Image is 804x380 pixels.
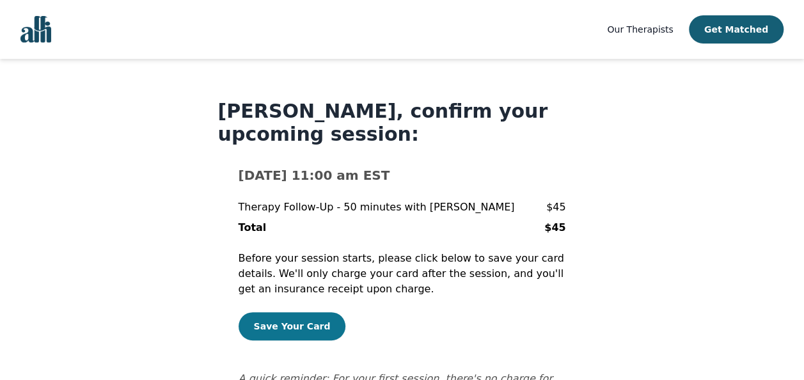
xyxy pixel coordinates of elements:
[607,24,673,35] span: Our Therapists
[546,200,566,215] p: $45
[20,16,51,43] img: alli logo
[689,15,784,44] button: Get Matched
[239,221,267,234] b: Total
[239,168,390,183] b: [DATE] 11:00 am EST
[544,221,565,234] b: $45
[607,22,673,37] a: Our Therapists
[239,200,515,215] p: Therapy Follow-Up - 50 minutes with [PERSON_NAME]
[218,100,587,146] h1: [PERSON_NAME], confirm your upcoming session:
[239,312,346,340] button: Save Your Card
[239,251,566,297] p: Before your session starts, please click below to save your card details. We'll only charge your ...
